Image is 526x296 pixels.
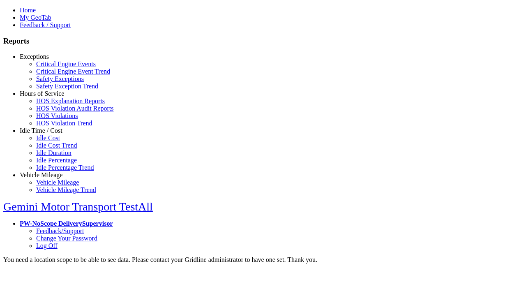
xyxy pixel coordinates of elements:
div: You need a location scope to be able to see data. Please contact your Gridline administrator to h... [3,256,523,264]
a: My GeoTab [20,14,51,21]
a: Exceptions [20,53,49,60]
a: Hours of Service [20,90,64,97]
a: Idle Duration [36,149,72,156]
a: Log Off [36,242,58,249]
a: HOS Explanation Reports [36,97,105,104]
a: Change Your Password [36,235,97,242]
a: Gemini Motor Transport TestAll [3,200,153,213]
a: Home [20,7,36,14]
a: Vehicle Mileage [20,171,62,178]
a: Vehicle Mileage [36,179,79,186]
a: Critical Engine Events [36,60,96,67]
a: Idle Cost Trend [36,142,77,149]
a: HOS Violation Audit Reports [36,105,114,112]
a: Idle Cost [36,134,60,141]
a: Idle Percentage [36,157,77,164]
a: HOS Violation Trend [36,120,92,127]
a: PW-NoScope DeliverySupervisor [20,220,113,227]
h3: Reports [3,37,523,46]
a: Safety Exceptions [36,75,84,82]
a: Safety Exception Trend [36,83,98,90]
a: Feedback / Support [20,21,71,28]
a: HOS Violations [36,112,78,119]
a: Idle Percentage Trend [36,164,94,171]
a: Critical Engine Event Trend [36,68,110,75]
a: Feedback/Support [36,227,84,234]
a: Idle Time / Cost [20,127,62,134]
a: Vehicle Mileage Trend [36,186,96,193]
